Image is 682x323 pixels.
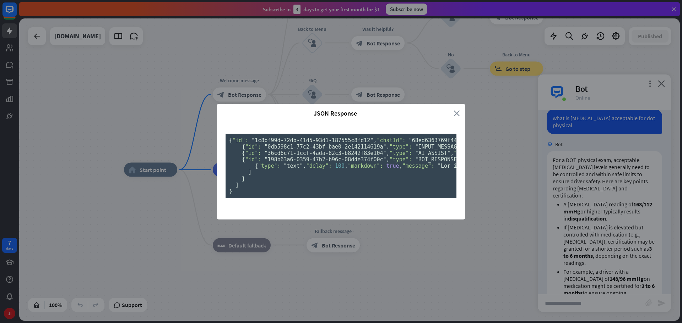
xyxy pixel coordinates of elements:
[402,163,434,169] span: "message":
[245,156,261,163] span: "id":
[245,144,261,150] span: "id":
[222,109,448,117] span: JSON Response
[415,144,463,150] span: "INPUT_MESSAGE"
[335,163,345,169] span: 100
[390,156,412,163] span: "type":
[264,144,386,150] span: "0db598c1-77c2-43bf-bae0-2e142114619a"
[348,163,383,169] span: "markdown":
[454,109,460,117] i: close
[454,150,482,156] span: "SOURCE":
[284,163,303,169] span: "text"
[415,156,460,163] span: "BOT_RESPONSE"
[306,163,332,169] span: "delay":
[6,3,27,24] button: Open LiveChat chat widget
[245,150,261,156] span: "id":
[377,137,405,144] span: "chatId":
[264,156,386,163] span: "198b63a6-0359-47b2-b96c-08d4e374f00c"
[258,163,280,169] span: "type":
[251,137,373,144] span: "1c8bf99d-72db-41d5-93d1-187555c8fd12"
[409,137,492,144] span: "68ed6363769f440007f47001"
[390,144,412,150] span: "type":
[390,150,412,156] span: "type":
[226,134,456,198] pre: { , , , , , , , { , , , }, [ , , ], [ { , , }, { , , }, { , , [ { , , , } ] } ] }
[232,137,248,144] span: "id":
[386,163,399,169] span: true
[264,150,386,156] span: "36cd6c71-1ccf-4ada-82c3-b8242f83e104"
[415,150,450,156] span: "AI_ASSIST"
